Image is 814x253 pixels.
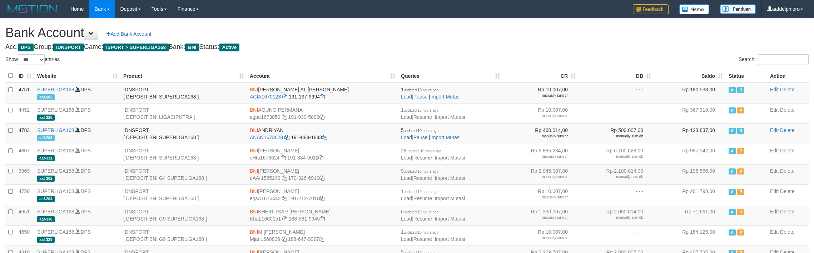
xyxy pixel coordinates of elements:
td: - - - [579,103,654,123]
td: DPS [34,123,120,144]
th: Product: activate to sort column ascending [120,69,247,83]
img: Feedback.jpg [633,4,669,14]
td: IDNSPORT [ DEPOSIT BNI SUPERLIGA168 ] [120,83,247,103]
a: Import Mutasi [435,216,465,222]
div: manually sum cr [506,134,568,139]
td: DPS [34,205,120,225]
th: CR: activate to sort column ascending [503,69,579,83]
h1: Bank Account [5,26,809,40]
div: manually sum db [581,215,643,220]
a: Delete [780,188,794,194]
a: ACfA1670123 [250,94,281,100]
span: updated 10 hours ago [404,129,438,133]
td: [PERSON_NAME] 191-884-0612 [247,144,398,164]
th: Account: activate to sort column ascending [247,69,398,83]
a: Copy 1703266910 to clipboard [319,175,324,181]
a: Pause [413,94,428,100]
td: DPS [34,144,120,164]
a: Edit [770,188,779,194]
select: Showentries [18,54,45,65]
a: Resume [413,216,432,222]
td: Rp 6.100.028,00 [579,144,654,164]
span: aaf-329 [37,237,55,243]
td: Rp 123.837,00 [654,123,726,144]
td: - - - [579,225,654,246]
td: IDNSPORT [ DEPOSIT BNI SUPERLIGA168 ] [120,184,247,205]
span: | | [401,168,465,181]
span: updated 10 hours ago [404,210,438,214]
span: Active [219,44,240,51]
span: 5 [401,127,438,133]
a: egsA1670442 [250,196,281,201]
td: Rp 10.007,00 [503,83,579,103]
th: Status [726,69,767,83]
a: Copy dAAr1585249 to clipboard [282,175,287,181]
span: updated 10 hours ago [407,149,441,153]
span: DPS [18,44,34,51]
span: updated 10 hours ago [404,108,438,112]
td: Rp 164.125,00 [654,225,726,246]
td: - - - [579,83,654,103]
span: BNI [250,168,258,174]
a: Resume [413,196,432,201]
td: 4651 [16,205,34,225]
a: Edit [770,127,779,133]
a: Load [401,175,412,181]
div: manually sum cr [506,154,568,159]
span: | | [401,107,465,120]
a: Edit [770,229,779,235]
a: SUPERLIGA168 [37,148,74,153]
span: aaf-205 [37,94,55,100]
span: BNI [250,87,258,92]
a: SUPERLIGA168 [37,87,74,92]
td: Rp 460.014,00 [503,123,579,144]
div: manually sum cr [506,113,568,118]
a: Delete [780,229,794,235]
div: manually sum cr [506,93,568,98]
span: | | [401,229,465,242]
td: Rp 2.000.014,00 [579,205,654,225]
td: DPS [34,164,120,184]
td: Rp 180.533,00 [654,83,726,103]
span: BNI [185,44,199,51]
th: ID: activate to sort column ascending [16,69,34,83]
a: Copy egsA1670442 to clipboard [282,196,287,201]
a: SUPERLIGA168 [37,209,74,214]
a: Resume [413,175,432,181]
td: Rp 6.885.284,00 [503,144,579,164]
td: 4650 [16,225,34,246]
a: Import Mutasi [435,155,465,161]
td: Rp 195.566,00 [654,164,726,184]
td: Rp 1.330.007,00 [503,205,579,225]
a: Resume [413,114,432,120]
span: aaf-202 [37,176,55,182]
span: Paused [737,209,744,215]
span: aaf-330 [37,216,55,222]
span: 9 [401,168,438,174]
td: 4750 [16,184,34,205]
a: Load [401,196,412,201]
a: Resume [413,155,432,161]
td: DPS [34,225,120,246]
a: SUPERLIGA168 [37,188,74,194]
td: DPS [34,184,120,205]
label: Search: [739,54,809,65]
span: Running [737,87,744,93]
span: | | [401,209,465,222]
a: Delete [780,209,794,214]
span: Paused [737,107,744,113]
a: Import Mutasi [430,135,461,140]
span: Active [729,148,736,154]
span: ISPORT > SUPERLIGA168 [103,44,169,51]
div: manually sum db [581,154,643,159]
td: AGUNG PERMANA 191-930-5899 [247,103,398,123]
a: Pause [413,135,428,140]
td: Rp 10.007,00 [503,103,579,123]
td: 4807 [16,144,34,164]
a: Import Mutasi [435,236,465,242]
span: aaf-204 [37,196,55,202]
span: Paused [737,148,744,154]
td: ANDRIYAN 191-884-1843 [247,123,398,144]
td: - - - [579,184,654,205]
th: Action [767,69,809,83]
